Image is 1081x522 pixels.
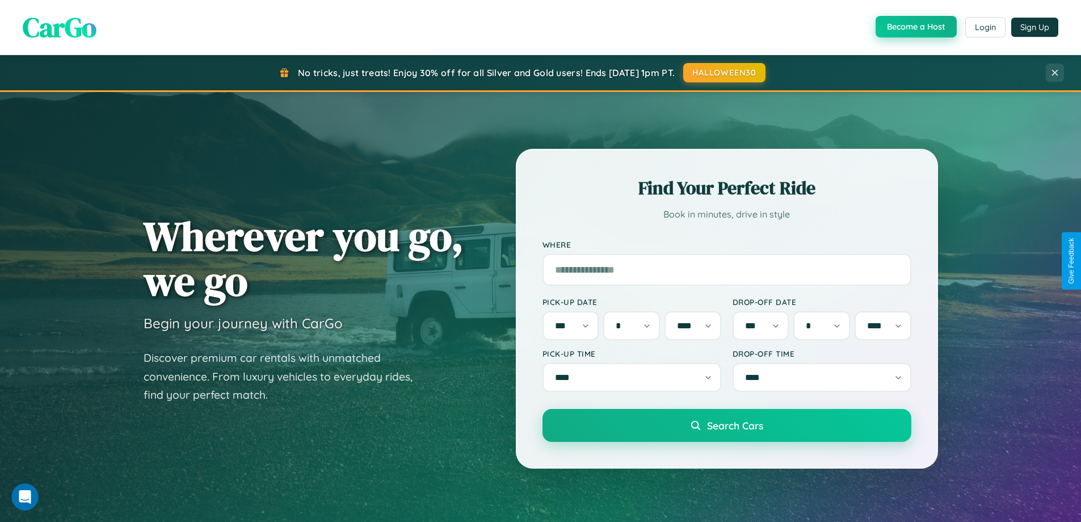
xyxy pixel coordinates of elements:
iframe: Intercom live chat [11,483,39,511]
label: Pick-up Date [542,297,721,307]
label: Drop-off Date [733,297,911,307]
h2: Find Your Perfect Ride [542,176,911,201]
div: Give Feedback [1067,238,1075,284]
h3: Begin your journey with CarGo [144,315,343,332]
button: Login [965,17,1006,37]
button: Search Cars [542,409,911,442]
button: HALLOWEEN30 [683,63,765,82]
p: Book in minutes, drive in style [542,206,911,223]
p: Discover premium car rentals with unmatched convenience. From luxury vehicles to everyday rides, ... [144,349,427,404]
span: CarGo [23,9,96,46]
button: Become a Host [876,16,957,37]
button: Sign Up [1011,18,1058,37]
span: Search Cars [707,419,763,432]
span: No tricks, just treats! Enjoy 30% off for all Silver and Gold users! Ends [DATE] 1pm PT. [298,67,675,78]
label: Where [542,240,911,249]
label: Drop-off Time [733,349,911,358]
label: Pick-up Time [542,349,721,358]
h1: Wherever you go, we go [144,214,464,303]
